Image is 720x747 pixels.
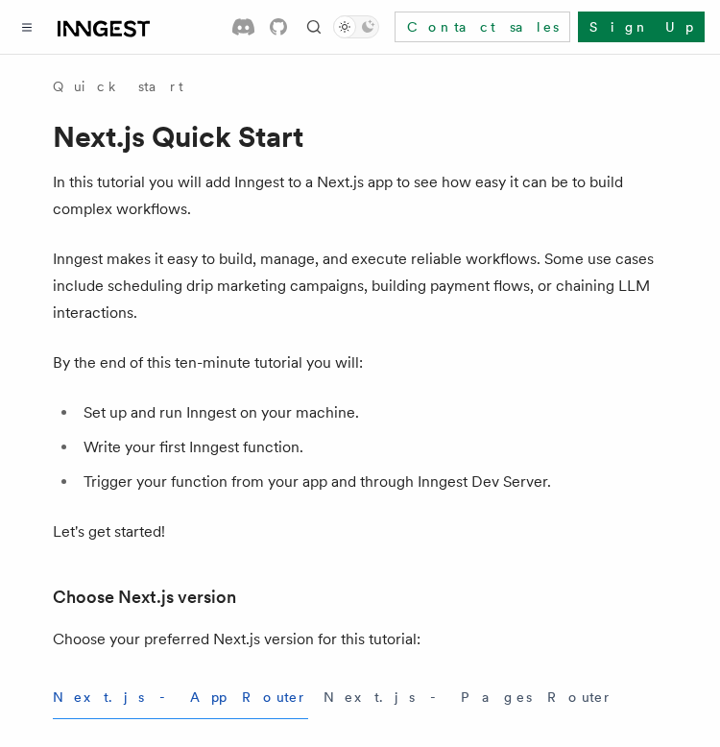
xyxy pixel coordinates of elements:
p: Inngest makes it easy to build, manage, and execute reliable workflows. Some use cases include sc... [53,246,667,326]
button: Toggle dark mode [333,15,379,38]
p: In this tutorial you will add Inngest to a Next.js app to see how easy it can be to build complex... [53,169,667,223]
a: Contact sales [395,12,570,42]
a: Quick start [53,77,183,96]
p: Choose your preferred Next.js version for this tutorial: [53,626,667,653]
button: Toggle navigation [15,15,38,38]
li: Set up and run Inngest on your machine. [78,399,667,426]
button: Next.js - App Router [53,676,308,719]
h1: Next.js Quick Start [53,119,667,154]
button: Find something... [302,15,325,38]
p: By the end of this ten-minute tutorial you will: [53,349,667,376]
li: Trigger your function from your app and through Inngest Dev Server. [78,469,667,495]
a: Choose Next.js version [53,584,236,611]
button: Next.js - Pages Router [324,676,613,719]
li: Write your first Inngest function. [78,434,667,461]
a: Sign Up [578,12,705,42]
p: Let's get started! [53,518,667,545]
